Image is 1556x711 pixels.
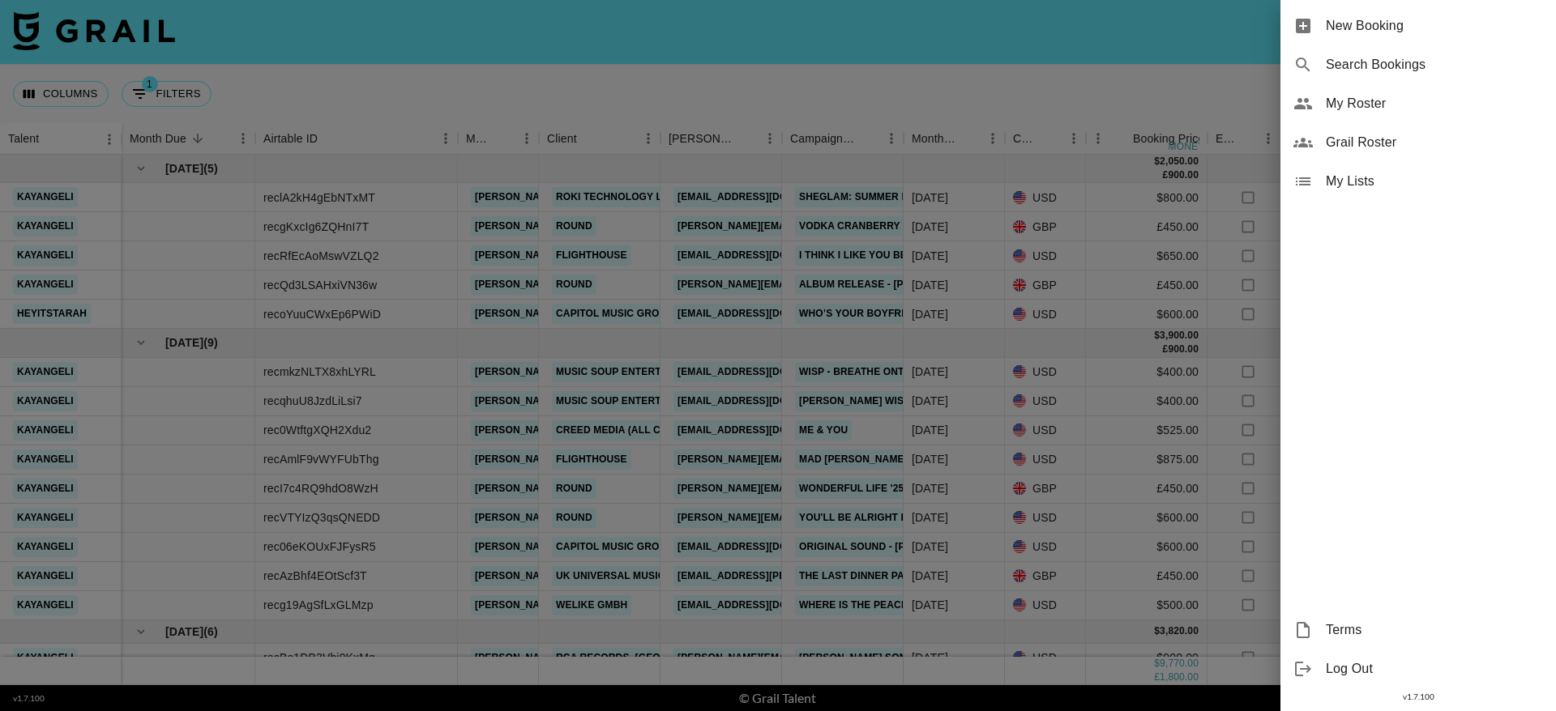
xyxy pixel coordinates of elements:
div: My Lists [1280,162,1556,201]
div: New Booking [1280,6,1556,45]
div: v 1.7.100 [1280,688,1556,705]
span: My Lists [1326,172,1543,191]
span: Log Out [1326,659,1543,679]
span: Search Bookings [1326,55,1543,75]
span: Grail Roster [1326,133,1543,152]
div: My Roster [1280,84,1556,123]
span: New Booking [1326,16,1543,36]
span: My Roster [1326,94,1543,113]
div: Grail Roster [1280,123,1556,162]
span: Terms [1326,620,1543,640]
div: Terms [1280,611,1556,649]
div: Log Out [1280,649,1556,688]
div: Search Bookings [1280,45,1556,84]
